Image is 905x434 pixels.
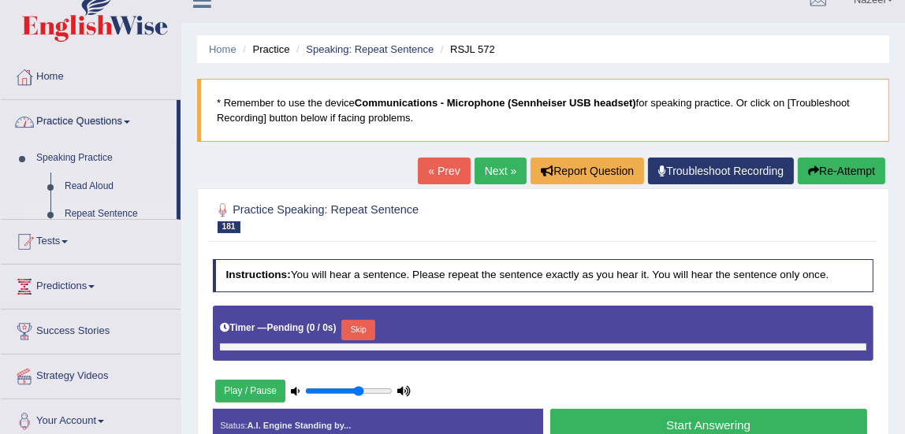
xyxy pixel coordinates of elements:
[209,43,236,55] a: Home
[1,265,181,304] a: Predictions
[267,322,304,333] b: Pending
[1,354,181,394] a: Strategy Videos
[213,200,623,233] h2: Practice Speaking: Repeat Sentence
[355,97,636,109] b: Communications - Microphone (Sennheiser USB headset)
[1,220,181,259] a: Tests
[475,158,527,184] a: Next »
[213,259,874,292] h4: You will hear a sentence. Please repeat the sentence exactly as you hear it. You will hear the se...
[225,269,290,280] b: Instructions:
[1,100,177,139] a: Practice Questions
[341,320,375,340] button: Skip
[1,55,181,95] a: Home
[418,158,470,184] a: « Prev
[29,144,177,172] a: Speaking Practice
[218,221,240,233] span: 181
[307,322,310,333] b: (
[248,421,352,430] strong: A.I. Engine Standing by...
[648,158,794,184] a: Troubleshoot Recording
[310,322,333,333] b: 0 / 0s
[531,158,644,184] button: Report Question
[215,380,285,402] button: Play / Pause
[239,42,289,57] li: Practice
[798,158,885,184] button: Re-Attempt
[58,172,177,201] a: Read Aloud
[333,322,336,333] b: )
[197,79,889,142] blockquote: * Remember to use the device for speaking practice. Or click on [Troubleshoot Recording] button b...
[437,42,495,57] li: RSJL 572
[58,200,177,228] a: Repeat Sentence
[306,43,434,55] a: Speaking: Repeat Sentence
[220,323,336,333] h5: Timer —
[1,310,181,349] a: Success Stories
